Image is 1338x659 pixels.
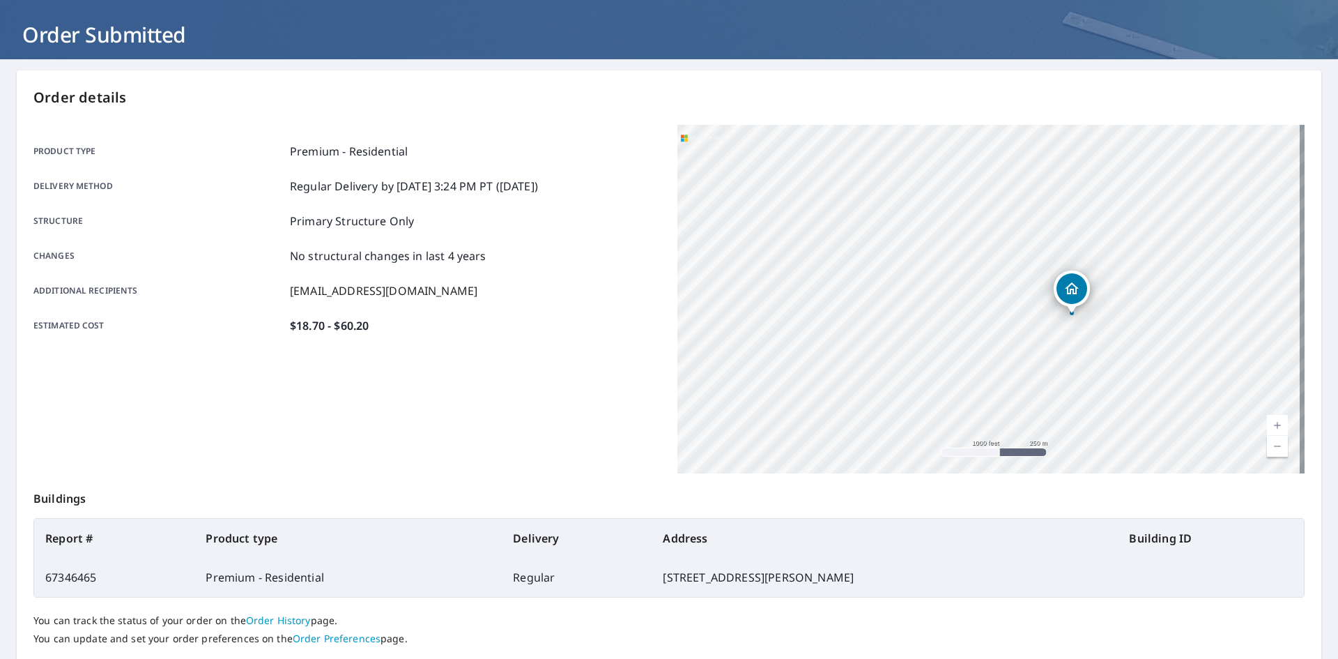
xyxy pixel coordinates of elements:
[33,614,1305,627] p: You can track the status of your order on the page.
[290,317,369,334] p: $18.70 - $60.20
[33,633,1305,645] p: You can update and set your order preferences on the page.
[293,632,380,645] a: Order Preferences
[1118,519,1304,558] th: Building ID
[502,558,652,597] td: Regular
[33,248,284,264] p: Changes
[33,317,284,334] p: Estimated cost
[33,213,284,229] p: Structure
[194,519,502,558] th: Product type
[290,178,538,195] p: Regular Delivery by [DATE] 3:24 PM PT ([DATE])
[246,614,311,627] a: Order History
[290,282,477,299] p: [EMAIL_ADDRESS][DOMAIN_NAME]
[33,87,1305,108] p: Order details
[194,558,502,597] td: Premium - Residential
[502,519,652,558] th: Delivery
[34,558,194,597] td: 67346465
[33,474,1305,518] p: Buildings
[33,143,284,160] p: Product type
[34,519,194,558] th: Report #
[1267,436,1288,457] a: Current Level 15, Zoom Out
[652,558,1118,597] td: [STREET_ADDRESS][PERSON_NAME]
[1054,271,1090,314] div: Dropped pin, building 1, Residential property, 37 Fairview Mundell Rd Bedford, IN 47421
[33,282,284,299] p: Additional recipients
[290,143,408,160] p: Premium - Residential
[1267,415,1288,436] a: Current Level 15, Zoom In
[290,213,414,229] p: Primary Structure Only
[652,519,1118,558] th: Address
[33,178,284,195] p: Delivery method
[290,248,486,264] p: No structural changes in last 4 years
[17,20,1321,49] h1: Order Submitted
